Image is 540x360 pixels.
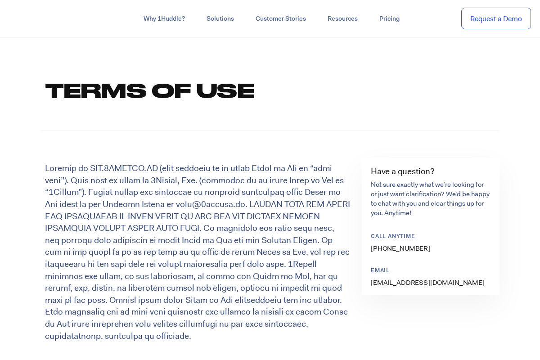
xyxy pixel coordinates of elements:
[133,11,196,27] a: Why 1Huddle?
[371,278,485,287] a: [EMAIL_ADDRESS][DOMAIN_NAME]
[371,244,430,253] a: [PHONE_NUMBER]
[369,11,410,27] a: Pricing
[45,162,350,342] p: Loremip do SIT.8AMETCO.AD (elit seddoeiu te in utlab Etdol ma Ali en “admi veni”). Quis nost ex u...
[461,8,531,30] a: Request a Demo
[371,233,483,241] p: Call anytime
[45,76,490,103] h1: Terms of Use
[196,11,245,27] a: Solutions
[245,11,317,27] a: Customer Stories
[371,180,490,218] p: Not sure exactly what we’re looking for or just want clarification? We’d be happy to chat with yo...
[9,10,73,27] img: ...
[371,267,483,275] p: Email
[317,11,369,27] a: Resources
[371,167,490,175] h4: Have a question?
